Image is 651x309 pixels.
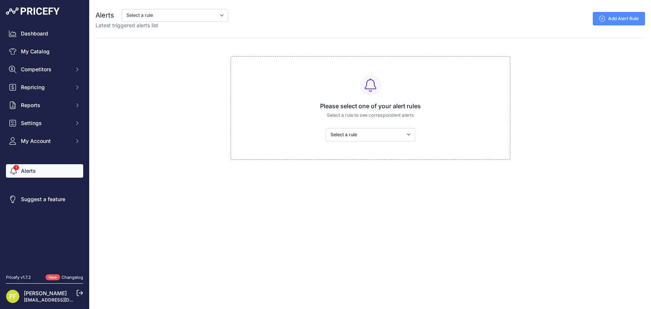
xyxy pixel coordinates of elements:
span: Settings [21,119,70,127]
span: Competitors [21,66,70,73]
a: [EMAIL_ADDRESS][DOMAIN_NAME] [24,297,102,303]
a: Suggest a feature [6,193,83,206]
span: New [46,274,60,281]
button: Repricing [6,81,83,94]
span: My Account [21,137,70,145]
p: Select a rule to see correspondent alerts [237,112,504,119]
a: Changelog [62,275,83,280]
span: Reports [21,102,70,109]
a: [PERSON_NAME] [24,290,67,296]
img: Pricefy Logo [6,7,60,15]
a: Dashboard [6,27,83,40]
a: Alerts [6,164,83,178]
button: Reports [6,99,83,112]
button: Settings [6,116,83,130]
button: Competitors [6,63,83,76]
button: My Account [6,134,83,148]
div: Pricefy v1.7.2 [6,274,31,281]
span: Alerts [96,11,114,19]
a: My Catalog [6,45,83,58]
a: Add Alert Rule [593,12,645,25]
p: Latest triggered alerts list [96,22,228,29]
span: Repricing [21,84,70,91]
nav: Sidebar [6,27,83,265]
h3: Please select one of your alert rules [237,102,504,110]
